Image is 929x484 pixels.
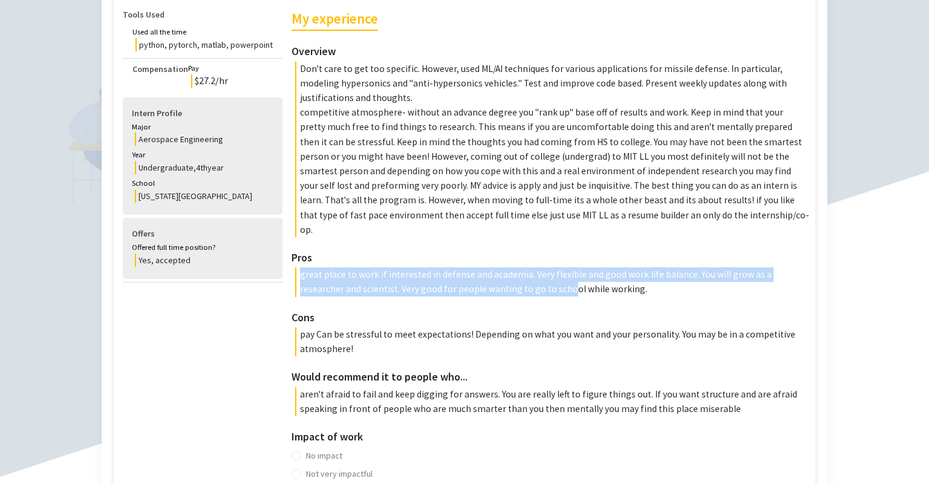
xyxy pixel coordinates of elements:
span: $ [195,74,199,87]
span: /hr [215,74,228,87]
div: python, pytorch, matlab, powerpoint [135,38,273,51]
h3: Pros [292,249,809,266]
p: great place to work if interested in defense and academia. Very flexible and good work life balan... [295,267,809,296]
div: Year [132,149,273,161]
div: Used all the time [132,26,273,38]
h4: Tools Used [123,8,282,21]
div: Used all the timepython, pytorch, matlab, powerpoint [123,22,282,58]
h4: Compensation [132,62,188,90]
p: Don't care to get too specific. However, used ML/AI techniques for various applications for missi... [295,62,809,106]
h2: My experience [292,8,378,31]
div: CompensationPay$27.2/hr [123,59,282,94]
div: School [132,177,273,189]
h3: Impact of work [292,428,809,445]
span: 27.2 [195,74,215,87]
div: Pay [188,62,228,74]
h3: Cons [292,309,809,326]
h3: Would recommend it to people who... [292,368,809,385]
p: pay Can be stressful to meet expectations! Depending on what you want and your personality. You m... [295,327,809,356]
div: [US_STATE][GEOGRAPHIC_DATA] [135,189,273,203]
h4: Offers [132,227,273,240]
div: Aerospace Engineering [135,132,273,146]
div: Yes, accepted [135,253,273,267]
div: Undergraduate , 4th year [135,161,273,174]
p: competitive atmosphere- without an advance degree you "rank up" base off of results and work. Kee... [295,105,809,237]
h4: Intern Profile [132,106,273,120]
p: aren't afraid to fail and keep digging for answers. You are really left to figure things out. If ... [295,387,809,416]
h3: Overview [292,43,809,60]
div: Offered full time position? [132,241,273,253]
div: Major [132,121,273,133]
